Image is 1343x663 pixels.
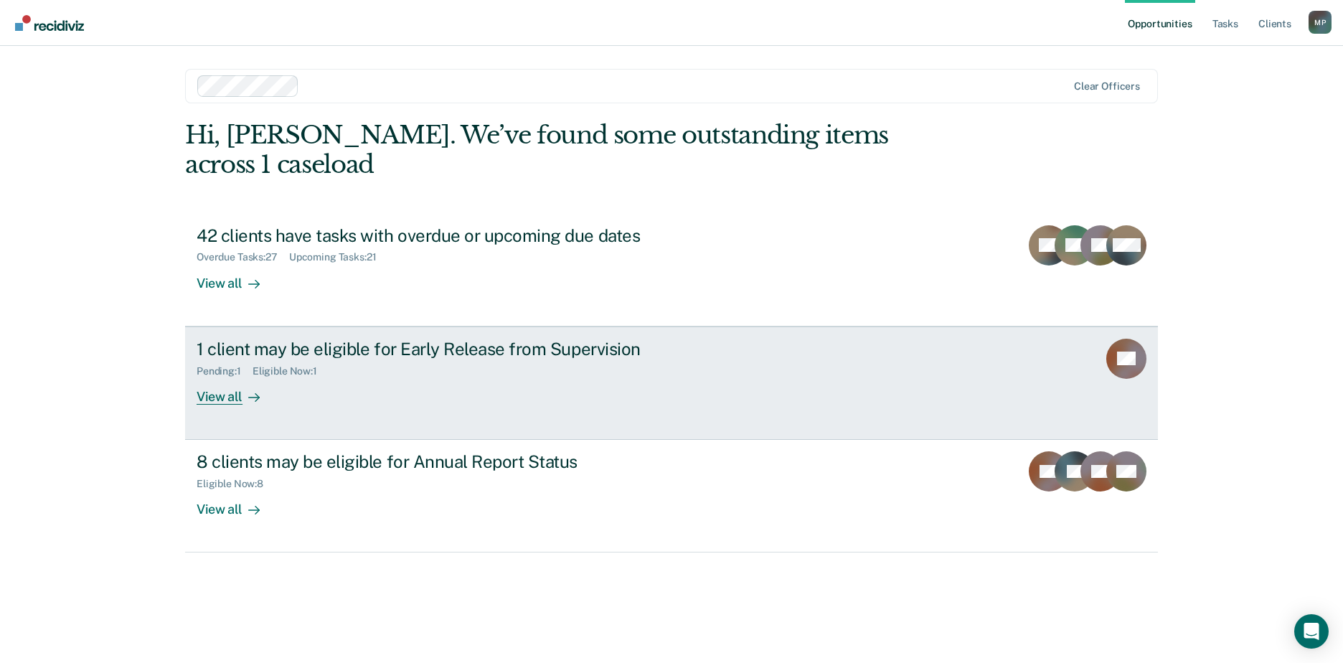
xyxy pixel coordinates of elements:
[1309,11,1332,34] button: Profile dropdown button
[1309,11,1332,34] div: M P
[185,214,1158,326] a: 42 clients have tasks with overdue or upcoming due datesOverdue Tasks:27Upcoming Tasks:21View all
[197,451,700,472] div: 8 clients may be eligible for Annual Report Status
[1294,614,1329,649] div: Open Intercom Messenger
[289,251,388,263] div: Upcoming Tasks : 21
[197,365,253,377] div: Pending : 1
[197,251,289,263] div: Overdue Tasks : 27
[253,365,329,377] div: Eligible Now : 1
[197,339,700,359] div: 1 client may be eligible for Early Release from Supervision
[185,326,1158,440] a: 1 client may be eligible for Early Release from SupervisionPending:1Eligible Now:1View all
[15,15,84,31] img: Recidiviz
[197,377,277,405] div: View all
[185,121,963,179] div: Hi, [PERSON_NAME]. We’ve found some outstanding items across 1 caseload
[197,263,277,291] div: View all
[197,490,277,518] div: View all
[197,478,275,490] div: Eligible Now : 8
[197,225,700,246] div: 42 clients have tasks with overdue or upcoming due dates
[1074,80,1140,93] div: Clear officers
[185,440,1158,552] a: 8 clients may be eligible for Annual Report StatusEligible Now:8View all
